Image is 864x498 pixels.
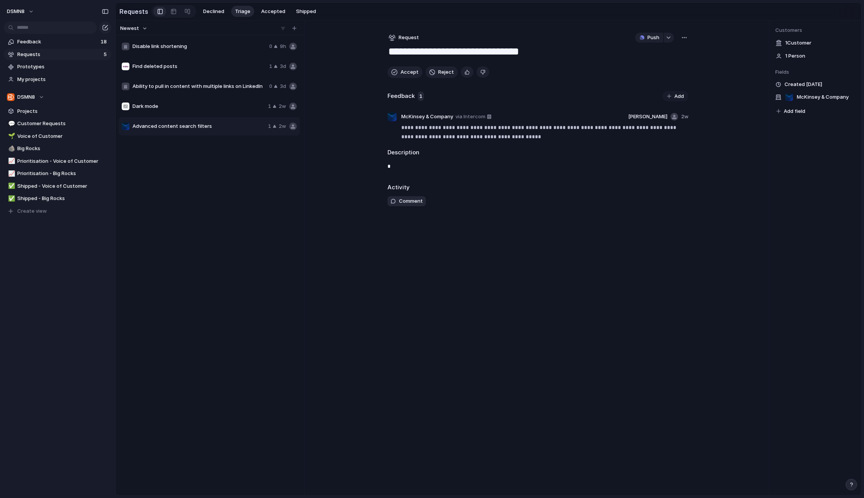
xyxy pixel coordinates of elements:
[7,145,15,152] button: 🪨
[4,180,111,192] a: ✅Shipped - Voice of Customer
[4,168,111,179] a: 📈Prioritisation - Big Rocks
[17,170,109,177] span: Prioritisation - Big Rocks
[132,43,266,50] span: Disable link shortening
[785,52,805,60] span: 1 Person
[296,8,316,15] span: Shipped
[4,143,111,154] a: 🪨Big Rocks
[17,108,109,115] span: Projects
[635,33,663,43] button: Push
[387,148,689,157] h2: Description
[455,113,485,121] span: via Intercom
[785,81,822,88] span: Created [DATE]
[280,63,286,70] span: 3d
[120,25,139,32] span: Newest
[119,23,149,33] button: Newest
[4,36,111,48] a: Feedback18
[785,39,811,47] span: 1 Customer
[17,145,109,152] span: Big Rocks
[279,103,286,110] span: 2w
[17,63,109,71] span: Prototypes
[17,132,109,140] span: Voice of Customer
[4,131,111,142] a: 🌱Voice of Customer
[17,93,35,101] span: DSMN8
[292,6,320,17] button: Shipped
[132,83,266,90] span: Ability to pull in content with multiple links on LinkedIn
[425,66,458,78] button: Reject
[104,51,108,58] span: 5
[647,34,659,41] span: Push
[7,120,15,127] button: 💬
[7,132,15,140] button: 🌱
[681,113,689,121] span: 2w
[17,38,98,46] span: Feedback
[132,103,265,110] span: Dark mode
[775,68,855,76] span: Fields
[8,182,13,190] div: ✅
[268,122,271,130] span: 1
[280,43,286,50] span: 9h
[261,8,285,15] span: Accepted
[387,196,426,206] button: Comment
[17,182,109,190] span: Shipped - Voice of Customer
[4,156,111,167] a: 📈Prioritisation - Voice of Customer
[401,68,419,76] span: Accept
[387,183,410,192] h2: Activity
[269,83,272,90] span: 0
[8,194,13,203] div: ✅
[4,61,111,73] a: Prototypes
[387,66,422,78] button: Accept
[8,119,13,128] div: 💬
[674,93,684,100] span: Add
[4,118,111,129] a: 💬Customer Requests
[269,43,272,50] span: 0
[17,195,109,202] span: Shipped - Big Rocks
[101,38,108,46] span: 18
[7,170,15,177] button: 📈
[231,6,254,17] button: Triage
[8,169,13,178] div: 📈
[269,63,272,70] span: 1
[7,195,15,202] button: ✅
[401,113,453,121] span: McKinsey & Company
[784,108,805,115] span: Add field
[235,8,250,15] span: Triage
[775,106,806,116] button: Add field
[4,205,111,217] button: Create view
[8,132,13,141] div: 🌱
[8,144,13,153] div: 🪨
[628,113,667,121] span: [PERSON_NAME]
[268,103,271,110] span: 1
[17,51,101,58] span: Requests
[8,157,13,165] div: 📈
[387,33,420,43] button: Request
[17,207,47,215] span: Create view
[399,34,419,41] span: Request
[7,182,15,190] button: ✅
[662,91,689,102] button: Add
[4,74,111,85] a: My projects
[797,93,849,101] span: McKinsey & Company
[4,193,111,204] a: ✅Shipped - Big Rocks
[199,6,228,17] button: Declined
[4,106,111,117] a: Projects
[132,63,266,70] span: Find deleted posts
[3,5,38,18] button: DSMN8
[4,49,111,60] a: Requests5
[17,157,109,165] span: Prioritisation - Voice of Customer
[399,197,423,205] span: Comment
[17,76,109,83] span: My projects
[418,91,424,101] span: 1
[7,8,25,15] span: DSMN8
[7,157,15,165] button: 📈
[454,112,493,121] a: via Intercom
[132,122,265,130] span: Advanced content search filters
[257,6,289,17] button: Accepted
[775,26,855,34] span: Customers
[279,122,286,130] span: 2w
